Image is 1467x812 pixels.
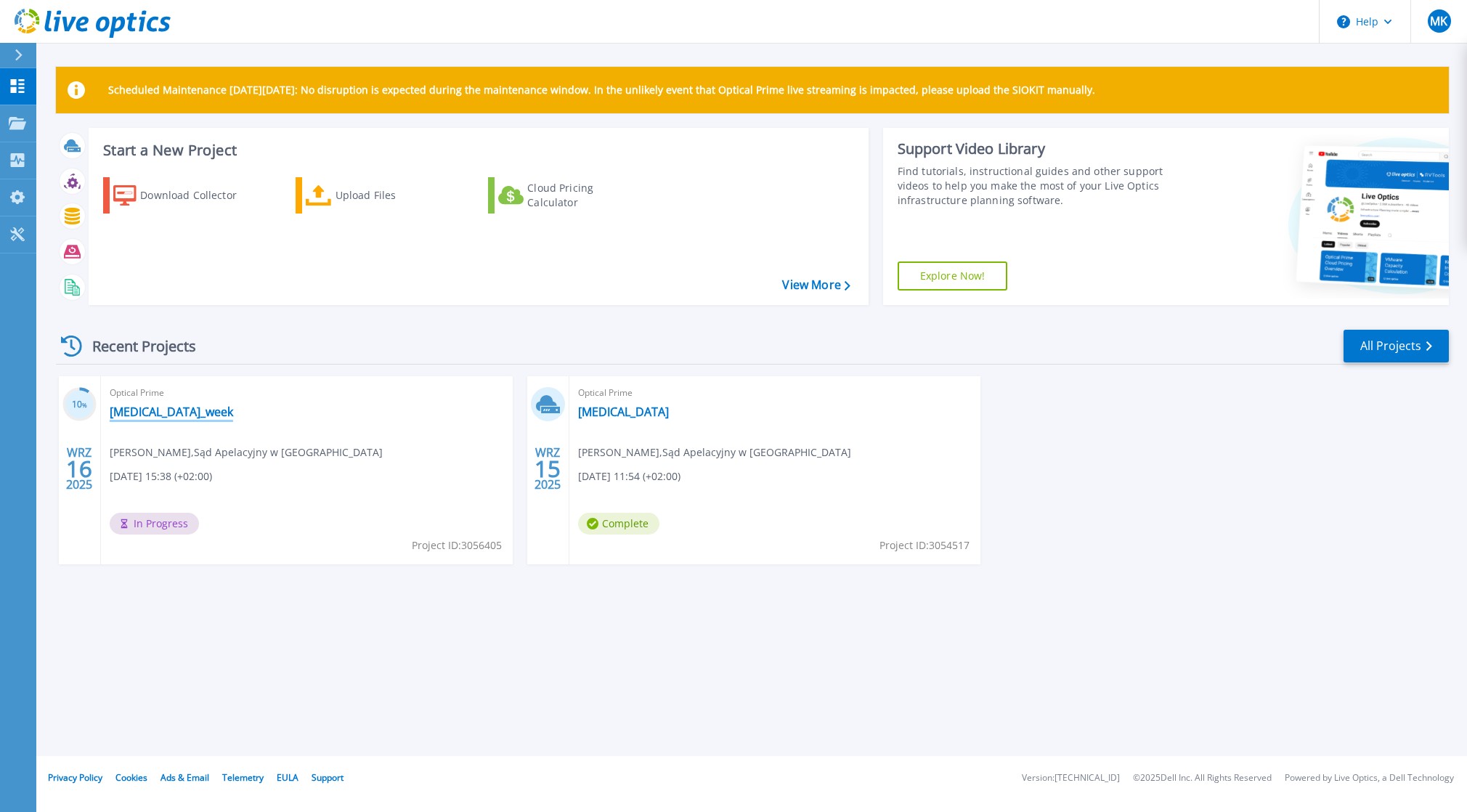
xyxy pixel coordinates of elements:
a: EULA [277,771,298,784]
div: WRZ 2025 [534,442,561,495]
a: All Projects [1344,330,1449,362]
span: Optical Prime [578,385,972,401]
div: WRZ 2025 [65,442,93,495]
span: [DATE] 15:38 (+02:00) [110,468,212,484]
li: © 2025 Dell Inc. All Rights Reserved [1133,774,1272,783]
span: 16 [66,463,92,475]
a: Telemetry [222,771,264,784]
a: Upload Files [296,177,458,214]
li: Powered by Live Optics, a Dell Technology [1285,774,1454,783]
h3: 10 [62,397,97,413]
span: In Progress [110,513,199,535]
span: Complete [578,513,659,535]
a: Cloud Pricing Calculator [488,177,650,214]
a: [MEDICAL_DATA]_week [110,405,233,419]
span: % [82,401,87,409]
a: Cookies [115,771,147,784]
a: Explore Now! [898,261,1008,291]
span: [DATE] 11:54 (+02:00) [578,468,680,484]
a: [MEDICAL_DATA] [578,405,669,419]
span: Project ID: 3054517 [879,537,970,553]
h3: Start a New Project [103,142,850,158]
a: Privacy Policy [48,771,102,784]
span: [PERSON_NAME] , Sąd Apelacyjny w [GEOGRAPHIC_DATA] [578,444,851,460]
div: Support Video Library [898,139,1187,158]
a: Support [312,771,344,784]
span: MK [1430,15,1447,27]
a: Ads & Email [160,771,209,784]
div: Upload Files [336,181,452,210]
span: [PERSON_NAME] , Sąd Apelacyjny w [GEOGRAPHIC_DATA] [110,444,383,460]
span: 15 [535,463,561,475]
a: Download Collector [103,177,265,214]
div: Recent Projects [56,328,216,364]
div: Find tutorials, instructional guides and other support videos to help you make the most of your L... [898,164,1187,208]
div: Download Collector [140,181,256,210]
p: Scheduled Maintenance [DATE][DATE]: No disruption is expected during the maintenance window. In t... [108,84,1095,96]
li: Version: [TECHNICAL_ID] [1022,774,1120,783]
a: View More [782,278,850,292]
span: Optical Prime [110,385,504,401]
div: Cloud Pricing Calculator [527,181,643,210]
span: Project ID: 3056405 [412,537,502,553]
